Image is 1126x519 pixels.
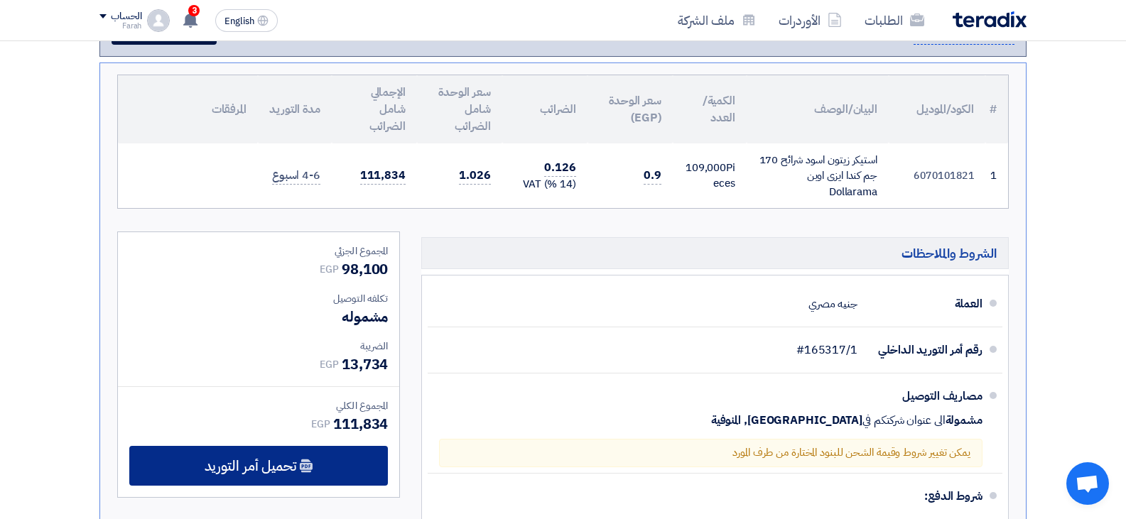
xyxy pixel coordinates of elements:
img: Teradix logo [953,11,1027,28]
h5: الشروط والملاحظات [421,237,1009,269]
span: تحميل أمر التوريد [205,459,296,472]
a: الأوردرات [767,4,853,37]
span: 111,834 [333,413,388,435]
span: 3 [188,5,200,16]
span: 0.126 [544,159,576,177]
span: مشمولة [946,413,982,427]
div: العملة [869,287,982,321]
th: البيان/الوصف [747,75,889,143]
span: 109,000 [686,160,726,175]
td: 1 [985,143,1008,209]
span: 1.026 [459,167,491,185]
th: # [985,75,1008,143]
span: مشموله [342,306,388,327]
div: المجموع الجزئي [129,244,388,258]
div: استيكر زيتون اسود شرائح 170 جم كندا ايزى اوبن Dollarama [758,152,877,200]
th: الضرائب [502,75,588,143]
div: الحساب [111,11,141,23]
div: جنيه مصري [808,290,857,317]
span: 111,834 [360,167,406,185]
div: Open chat [1066,462,1109,505]
th: سعر الوحدة شامل الضرائب [417,75,502,143]
span: EGP [311,417,330,432]
th: الكود/الموديل [889,75,985,143]
span: 4-6 اسبوع [272,167,320,185]
div: تكلفه التوصيل [129,291,388,306]
div: (14 %) VAT [514,176,576,192]
th: الكمية/العدد [673,75,747,143]
th: الإجمالي شامل الضرائب [332,75,417,143]
div: يمكن تغيير شروط وقيمة الشحن للبنود المختارة من طرف المورد [439,439,982,467]
div: مصاريف التوصيل [869,379,982,413]
span: English [224,16,254,26]
span: الى عنوان شركتكم في [862,413,945,427]
td: Pieces [673,143,747,209]
span: 98,100 [342,258,388,280]
span: [GEOGRAPHIC_DATA], المنوفية [711,413,862,427]
a: الطلبات [853,4,936,37]
span: 0.9 [644,167,661,185]
div: رقم أمر التوريد الداخلي [869,333,982,367]
a: ملف الشركة [666,4,767,37]
div: الضريبة [129,339,388,354]
th: المرفقات [118,75,258,143]
td: 6070101821 [889,143,985,209]
div: Farah [99,22,141,30]
span: #165317/1 [796,343,857,357]
div: شروط الدفع: [450,479,982,513]
span: EGP [320,262,339,277]
span: 13,734 [342,354,388,375]
div: المجموع الكلي [129,398,388,413]
th: سعر الوحدة (EGP) [588,75,673,143]
span: EGP [320,357,339,372]
th: مدة التوريد [258,75,332,143]
img: profile_test.png [147,9,170,32]
button: English [215,9,278,32]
